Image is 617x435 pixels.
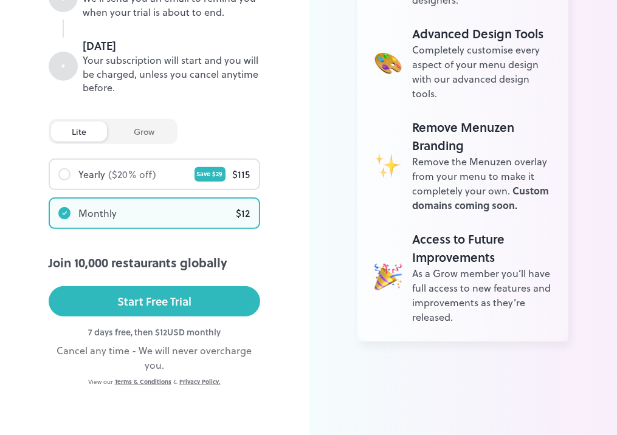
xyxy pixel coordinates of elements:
[374,49,402,76] img: Unlimited Assets
[51,122,107,142] div: lite
[233,167,250,182] div: $ 115
[117,292,191,310] div: Start Free Trial
[413,230,552,266] div: Access to Future Improvements
[374,151,402,179] img: Unlimited Assets
[108,167,156,182] div: ($ 20 % off)
[49,253,260,272] div: Join 10,000 restaurants globally
[413,43,552,101] div: Completely customise every aspect of your menu design with our advanced design tools.
[49,377,260,386] div: View our &
[413,266,552,324] div: As a Grow member you’ll have full access to new features and improvements as they’re released.
[413,183,550,212] span: Custom domains coming soon.
[78,206,117,221] div: Monthly
[78,167,105,182] div: Yearly
[83,53,260,95] div: Your subscription will start and you will be charged, unless you cancel anytime before.
[413,118,552,154] div: Remove Menuzen Branding
[374,263,402,290] img: Unlimited Assets
[179,377,221,386] a: Privacy Policy.
[115,377,171,386] a: Terms & Conditions
[49,326,260,338] div: 7 days free, then $ 12 USD monthly
[83,38,260,53] div: [DATE]
[113,122,175,142] div: grow
[413,154,552,213] div: Remove the Menuzen overlay from your menu to make it completely your own.
[49,343,260,372] div: Cancel any time - We will never overcharge you.
[49,286,260,317] button: Start Free Trial
[413,24,552,43] div: Advanced Design Tools
[236,206,250,221] div: $ 12
[195,167,226,182] div: Save $ 29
